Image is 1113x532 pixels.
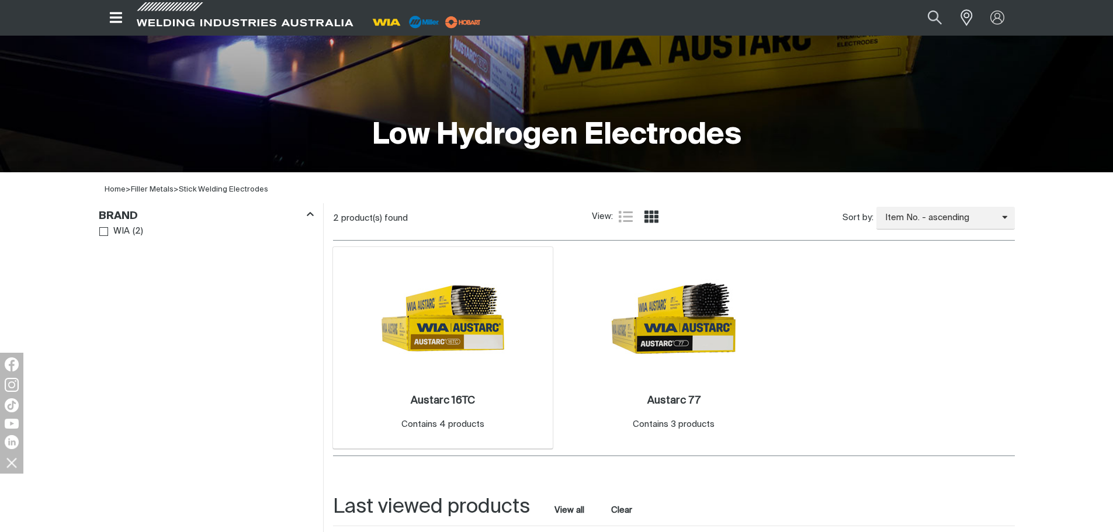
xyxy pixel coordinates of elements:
button: Search products [915,5,955,31]
a: List view [619,210,633,224]
div: Contains 4 products [401,418,484,432]
a: View all last viewed products [554,505,584,516]
aside: Filters [99,203,314,240]
button: Clear all last viewed products [609,502,635,518]
img: Facebook [5,357,19,371]
span: > [126,186,131,193]
ul: Brand [99,224,313,239]
h2: Austarc 77 [647,395,701,406]
a: Austarc 16TC [411,394,475,408]
h3: Brand [99,210,138,223]
h2: Last viewed products [333,494,530,520]
img: Austarc 77 [611,256,736,381]
a: Home [105,186,126,193]
span: ( 2 ) [133,225,143,238]
section: Product list controls [333,203,1015,233]
img: miller [442,13,484,31]
img: YouTube [5,419,19,429]
span: WIA [113,225,130,238]
div: Contains 3 products [633,418,715,432]
img: hide socials [2,453,22,472]
span: Item No. - ascending [876,211,1002,225]
a: Austarc 77 [647,394,701,408]
a: Stick Welding Electrodes [179,186,268,193]
img: Austarc 16TC [380,256,505,381]
input: Product name or item number... [900,5,954,31]
a: Filler Metals [131,186,174,193]
span: > [131,186,179,193]
img: Instagram [5,378,19,392]
img: LinkedIn [5,435,19,449]
a: miller [442,18,484,26]
span: product(s) found [341,214,408,222]
div: Brand [99,207,314,223]
div: 2 [333,213,592,224]
span: View: [592,210,613,224]
img: TikTok [5,398,19,412]
h2: Austarc 16TC [411,395,475,406]
h1: Low Hydrogen Electrodes [372,117,741,155]
a: WIA [99,224,130,239]
span: Sort by: [842,211,873,225]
